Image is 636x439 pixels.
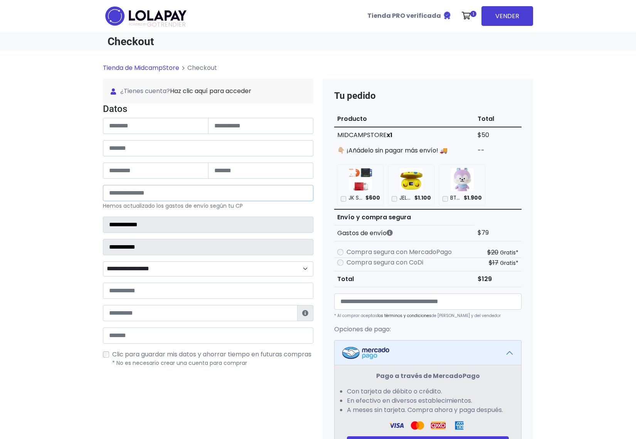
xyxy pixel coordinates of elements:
img: Amex Logo [452,421,466,430]
th: Total [334,271,474,287]
p: * No es necesario crear una cuenta para comprar [112,359,313,367]
span: GO [147,20,157,29]
span: $1.100 [414,194,431,202]
th: Total [474,111,522,127]
a: 1 [458,4,478,27]
a: VENDER [481,6,533,26]
small: Gratis* [500,249,518,256]
label: Compra segura con CoDi [347,258,423,267]
td: 👇🏼 ¡Añádelo sin pagar más envío! 🚚 [334,143,474,158]
a: Tienda de MidcampStore [103,63,179,72]
h1: Checkout [108,35,313,48]
img: BT21 INSIDE MANG HUG DOLL [451,168,474,191]
p: * Al comprar aceptas de [PERSON_NAME] y del vendedor [334,313,522,319]
a: Haz clic aquí para acceder [170,86,251,95]
b: Tienda PRO verificada [367,11,441,20]
s: $17 [489,258,498,267]
th: Gastos de envío [334,225,474,241]
img: Tienda verificada [443,11,452,20]
img: Visa Logo [389,421,404,430]
img: Mercadopago Logo [342,347,389,359]
td: $50 [474,127,522,143]
td: -- [474,143,522,158]
span: 1 [470,11,476,17]
li: A meses sin tarjeta. Compra ahora y paga después. [347,405,509,415]
strong: x1 [387,131,392,139]
img: Visa Logo [410,421,425,430]
p: JK SINGLE CD SET [348,194,363,202]
img: Oxxo Logo [431,421,446,430]
img: JELLY CANDY BLUETOOTH EARPHONE VER 1 [400,168,423,191]
nav: breadcrumb [103,63,533,79]
p: Opciones de pago: [334,325,522,334]
i: Estafeta lo usará para ponerse en contacto en caso de tener algún problema con el envío [302,310,308,316]
span: Clic para guardar mis datos y ahorrar tiempo en futuras compras [112,350,311,359]
label: Compra segura con MercadoPago [347,247,452,257]
th: Envío y compra segura [334,209,474,225]
img: JK SINGLE CD SET [349,168,372,191]
span: ¿Tienes cuenta? [111,86,306,96]
li: Con tarjeta de débito o crédito. [347,387,509,396]
span: TRENDIER [129,21,186,28]
p: JELLY CANDY BLUETOOTH EARPHONE VER 1 [399,194,412,202]
h4: Tu pedido [334,90,522,102]
td: MIDCAMPSTORE [334,127,474,143]
th: Producto [334,111,474,127]
li: Checkout [179,63,217,73]
td: $79 [474,225,522,241]
a: los términos y condiciones [377,313,431,319]
span: POWERED BY [129,22,147,27]
small: Gratis* [500,259,518,267]
img: logo [103,4,189,28]
span: $600 [365,194,380,202]
li: En efectivo en diversos establecimientos. [347,396,509,405]
span: $1.900 [464,194,482,202]
p: BT21 INSIDE MANG HUG DOLL [450,194,461,202]
h4: Datos [103,103,313,115]
s: $20 [487,248,498,257]
td: $129 [474,271,522,287]
small: Hemos actualizado los gastos de envío según tu CP [103,202,243,210]
strong: Pago a través de MercadoPago [376,371,480,380]
i: Los gastos de envío dependen de códigos postales. ¡Te puedes llevar más productos en un solo envío ! [387,230,393,236]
